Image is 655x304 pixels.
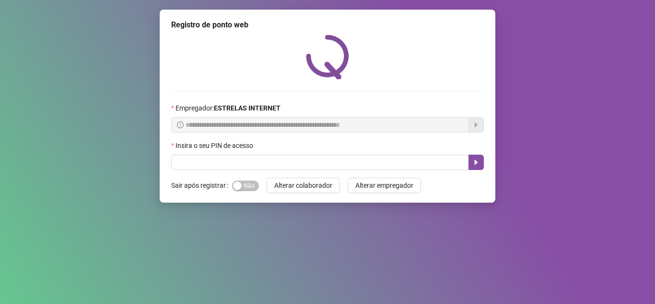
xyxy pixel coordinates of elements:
[175,103,281,113] span: Empregador :
[171,19,484,31] div: Registro de ponto web
[274,180,332,191] span: Alterar colaborador
[472,158,480,166] span: caret-right
[267,178,340,193] button: Alterar colaborador
[348,178,421,193] button: Alterar empregador
[177,122,184,128] span: info-circle
[171,140,259,151] label: Insira o seu PIN de acesso
[171,178,232,193] label: Sair após registrar
[355,180,413,191] span: Alterar empregador
[214,104,281,112] strong: ESTRELAS INTERNET
[306,35,349,79] img: QRPoint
